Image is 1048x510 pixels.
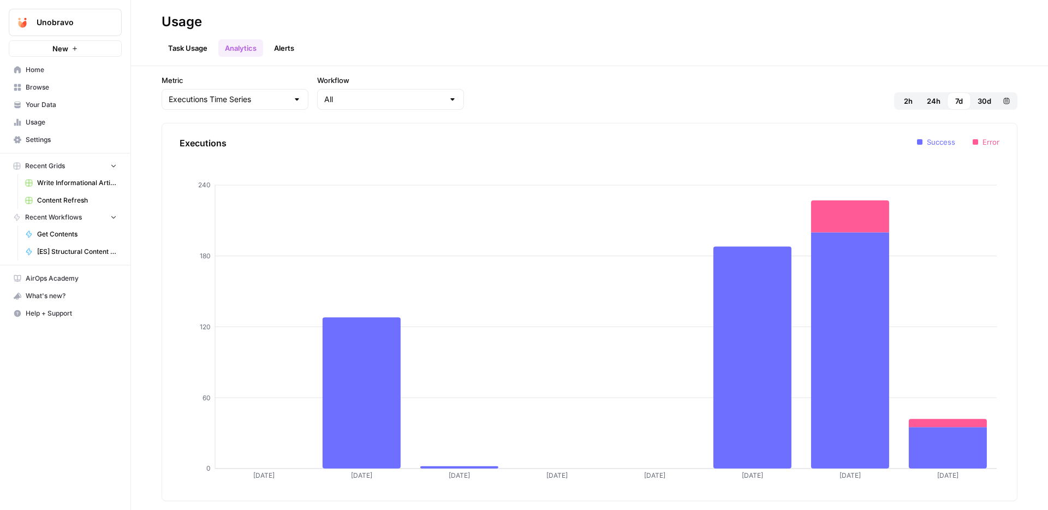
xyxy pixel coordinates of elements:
a: Settings [9,131,122,149]
button: Help + Support [9,305,122,322]
span: AirOps Academy [26,274,117,283]
span: Recent Grids [25,161,65,171]
span: Help + Support [26,309,117,318]
span: Recent Workflows [25,212,82,222]
input: Executions Time Series [169,94,288,105]
span: Write Informational Article [37,178,117,188]
tspan: [DATE] [449,471,470,479]
a: [ES] Structural Content Refresh [20,243,122,260]
tspan: 120 [200,323,211,331]
tspan: 0 [206,464,211,472]
button: 2h [896,92,920,110]
a: Write Informational Article [20,174,122,192]
li: Error [973,137,999,147]
li: Success [917,137,955,147]
button: New [9,40,122,57]
a: Analytics [218,39,263,57]
span: 24h [927,96,940,106]
tspan: [DATE] [644,471,665,479]
a: Usage [9,114,122,131]
button: Recent Grids [9,158,122,174]
span: Unobravo [37,17,103,28]
span: Your Data [26,100,117,110]
label: Metric [162,75,308,86]
tspan: [DATE] [839,471,861,479]
tspan: [DATE] [253,471,275,479]
span: Browse [26,82,117,92]
span: Get Contents [37,229,117,239]
button: Recent Workflows [9,209,122,226]
tspan: [DATE] [351,471,372,479]
span: 2h [904,96,913,106]
div: Usage [162,13,202,31]
a: Get Contents [20,226,122,243]
span: New [52,43,68,54]
label: Workflow [317,75,464,86]
button: What's new? [9,287,122,305]
button: 24h [920,92,947,110]
tspan: [DATE] [742,471,763,479]
tspan: 60 [203,394,211,402]
span: Home [26,65,117,75]
span: Content Refresh [37,195,117,205]
a: Your Data [9,96,122,114]
span: 30d [978,96,991,106]
a: Home [9,61,122,79]
a: Content Refresh [20,192,122,209]
div: What's new? [9,288,121,304]
button: Workspace: Unobravo [9,9,122,36]
input: All [324,94,444,105]
span: Settings [26,135,117,145]
tspan: 180 [200,252,211,260]
a: Browse [9,79,122,96]
tspan: 240 [198,181,211,189]
tspan: [DATE] [937,471,958,479]
span: Usage [26,117,117,127]
span: [ES] Structural Content Refresh [37,247,117,257]
button: 30d [971,92,998,110]
img: Unobravo Logo [13,13,32,32]
a: AirOps Academy [9,270,122,287]
tspan: [DATE] [546,471,568,479]
span: 7d [955,96,963,106]
a: Task Usage [162,39,214,57]
a: Alerts [267,39,301,57]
